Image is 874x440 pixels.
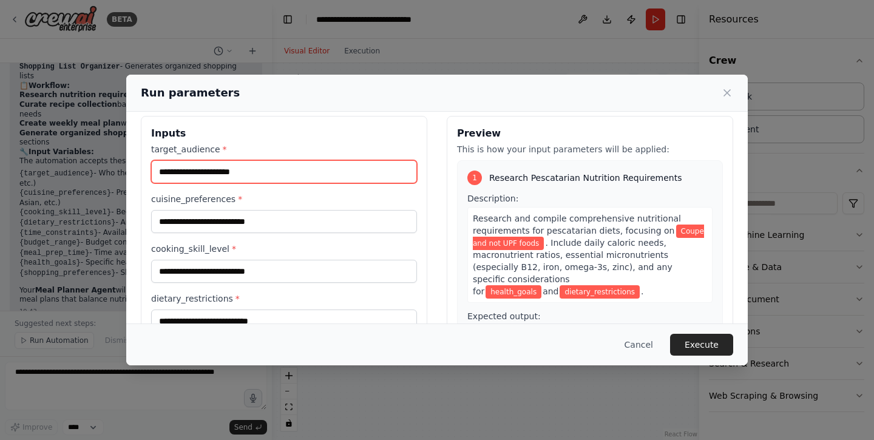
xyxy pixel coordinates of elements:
span: Variable: target_audience [473,225,704,250]
span: . [641,286,643,296]
button: Execute [670,334,733,356]
span: and [543,286,558,296]
label: cooking_skill_level [151,243,417,255]
p: This is how your input parameters will be applied: [457,143,723,155]
span: Research and compile comprehensive nutritional requirements for pescatarian diets, focusing on [473,214,681,235]
label: cuisine_preferences [151,193,417,205]
button: Cancel [615,334,663,356]
div: 1 [467,171,482,185]
label: target_audience [151,143,417,155]
h3: Preview [457,126,723,141]
span: Variable: health_goals [486,285,541,299]
span: Variable: dietary_restrictions [560,285,640,299]
span: Description: [467,194,518,203]
span: . Include daily caloric needs, macronutrient ratios, essential micronutrients (especially B12, ir... [473,238,672,296]
span: Expected output: [467,311,541,321]
span: Research Pescatarian Nutrition Requirements [489,172,682,184]
h3: Inputs [151,126,417,141]
h2: Run parameters [141,84,240,101]
label: dietary_restrictions [151,293,417,305]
